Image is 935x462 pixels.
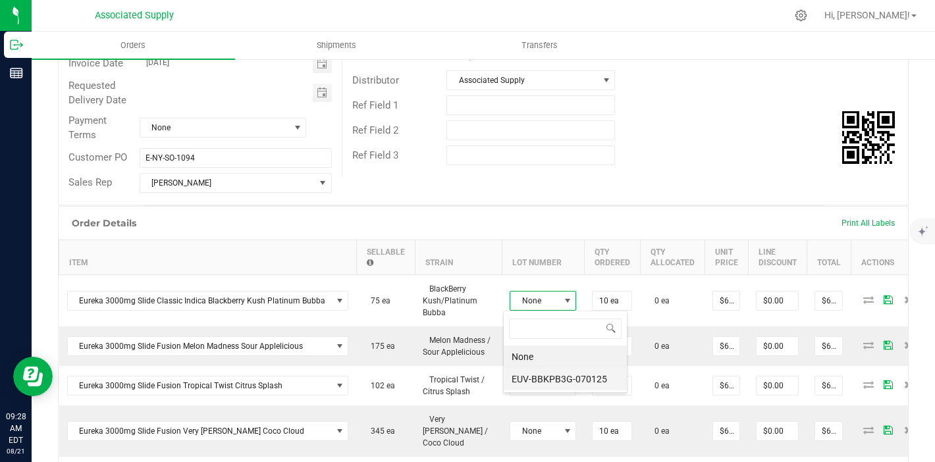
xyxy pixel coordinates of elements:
li: None [504,346,627,368]
span: Very [PERSON_NAME] / Coco Cloud [423,415,488,448]
th: Qty Allocated [640,240,705,274]
span: Print All Labels [841,218,895,228]
span: None [140,118,290,137]
span: Customer PO [68,151,127,163]
input: 0 [757,337,798,355]
p: 09:28 AM EDT [6,411,26,446]
span: NO DATA FOUND [67,376,349,396]
span: Ref Field 1 [352,99,398,111]
th: Actions [851,240,930,274]
span: Save Order Detail [878,341,898,349]
span: Delete Order Detail [898,295,918,303]
span: Eureka 3000mg Slide Fusion Very [PERSON_NAME] Coco Cloud [68,422,332,440]
span: Save Order Detail [878,426,898,434]
input: 0 [713,376,739,395]
span: Save Order Detail [878,295,898,303]
span: 75 ea [364,296,390,305]
span: Melon Madness / Sour Applelicious [423,336,491,357]
span: Transfers [504,39,575,51]
span: 0 ea [648,296,670,305]
span: Associated Supply [95,10,174,21]
span: Delete Order Detail [898,426,918,434]
li: EUV-BBKPB3G-070125 [504,368,627,390]
qrcode: 00000161 [842,111,895,164]
span: Tropical Twist / Citrus Splash [423,375,485,396]
h1: Order Details [72,218,136,228]
input: 0 [713,292,739,310]
inline-svg: Reports [10,66,23,80]
inline-svg: Outbound [10,38,23,51]
span: Eureka 3000mg Slide Classic Indica Blackberry Kush Platinum Bubba [68,292,332,310]
span: NO DATA FOUND [67,421,349,441]
input: 0 [815,292,842,310]
span: Toggle calendar [313,84,332,102]
span: Hi, [PERSON_NAME]! [824,10,910,20]
span: NO DATA FOUND [67,291,349,311]
span: Save Order Detail [878,380,898,388]
input: 0 [593,422,631,440]
span: 0 ea [648,342,670,351]
img: Scan me! [842,111,895,164]
input: 0 [757,292,798,310]
input: 0 [815,337,842,355]
span: Orders [103,39,163,51]
span: Delete Order Detail [898,341,918,349]
input: 0 [757,376,798,395]
th: Sellable [356,240,415,274]
span: Ref Field 3 [352,149,398,161]
span: Requested Delivery Date [68,80,126,107]
input: 0 [815,422,842,440]
th: Qty Ordered [584,240,640,274]
a: Shipments [235,32,439,59]
input: 0 [815,376,842,395]
p: 08/21 [6,446,26,456]
span: NO DATA FOUND [67,336,349,356]
span: Toggle calendar [313,55,332,73]
span: BlackBerry Kush/Platinum Bubba [423,284,477,317]
span: 0 ea [648,381,670,390]
span: Sales Rep [68,176,112,188]
a: Orders [32,32,235,59]
input: 0 [593,292,631,310]
span: Distributor [352,74,399,86]
span: 345 ea [364,426,395,436]
span: Invoice Date [68,57,123,69]
input: 0 [713,337,739,355]
span: Associated Supply [447,71,598,90]
span: None [510,292,559,310]
span: Eureka 3000mg Slide Fusion Melon Madness Sour Applelicious [68,337,332,355]
th: Unit Price [705,240,748,274]
th: Strain [415,240,502,274]
th: Line Discount [748,240,807,274]
span: Ref Field 2 [352,124,398,136]
div: Manage settings [793,9,809,22]
span: 0 ea [648,426,670,436]
span: [PERSON_NAME] [140,174,315,192]
span: 102 ea [364,381,395,390]
th: Item [59,240,357,274]
a: Transfers [438,32,641,59]
iframe: Resource center [13,357,53,396]
span: Shipments [299,39,374,51]
span: Eureka 3000mg Slide Fusion Tropical Twist Citrus Splash [68,376,332,395]
span: None [510,422,559,440]
input: 0 [713,422,739,440]
span: Delete Order Detail [898,380,918,388]
th: Lot Number [502,240,584,274]
th: Total [807,240,851,274]
input: 0 [757,422,798,440]
span: Payment Terms [68,115,107,141]
span: 175 ea [364,342,395,351]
